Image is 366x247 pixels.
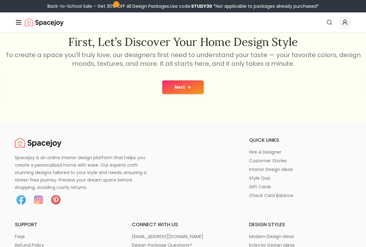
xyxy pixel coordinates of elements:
div: Back-to-School Sale – Get 30% OFF All Design Packages. [47,3,319,9]
span: *Not applicable to packages already purchased* [212,3,319,9]
a: Spacejoy [15,137,61,149]
a: [EMAIL_ADDRESS][DOMAIN_NAME] [132,233,234,240]
p: [EMAIL_ADDRESS][DOMAIN_NAME] [132,233,203,240]
p: style quiz [249,175,270,181]
img: Facebook icon [15,194,27,206]
p: faqs [15,233,25,240]
a: Spacejoy [25,16,64,29]
p: check card balance [249,192,293,199]
a: gift cards [249,184,351,190]
h6: quick links [249,137,351,144]
img: Instagram icon [32,194,45,206]
p: interior design ideas [249,166,293,173]
a: faqs [15,233,117,240]
p: Spacejoy is an online interior design platform that helps you create a personalized home with eas... [15,154,154,191]
p: customer stories [249,158,287,164]
nav: Global [15,12,351,32]
h6: support [15,221,117,228]
img: Spacejoy Logo [15,137,61,149]
p: gift cards [249,184,271,190]
p: modern design ideas [249,233,294,240]
h6: design styles [249,221,351,228]
a: style quiz [249,175,351,181]
a: modern design ideas [249,233,351,240]
a: customer stories [249,158,351,164]
a: hire a designer [249,149,351,155]
img: Spacejoy Logo [25,16,64,29]
b: STUDY30 [191,3,212,9]
button: Next [162,80,204,94]
h6: connect with us [132,221,234,228]
h2: First, let’s discover your home design style [5,36,361,48]
span: Use code: [170,3,212,9]
img: Pinterest icon [50,194,62,206]
a: interior design ideas [249,166,351,173]
p: hire a designer [249,149,281,155]
a: check card balance [249,192,351,199]
p: To create a space you'll truly love, our designers first need to understand your taste — your fav... [5,51,361,68]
